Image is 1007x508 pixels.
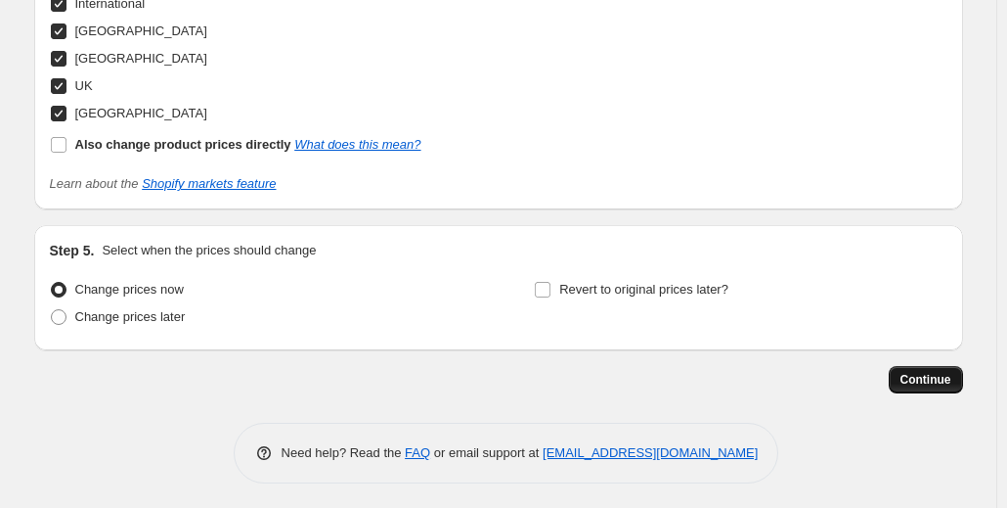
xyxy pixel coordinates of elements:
[430,445,543,460] span: or email support at
[50,176,277,191] i: Learn about the
[405,445,430,460] a: FAQ
[294,137,420,152] a: What does this mean?
[559,282,728,297] span: Revert to original prices later?
[282,445,406,460] span: Need help? Read the
[75,78,93,93] span: UK
[75,282,184,297] span: Change prices now
[75,106,207,120] span: [GEOGRAPHIC_DATA]
[75,51,207,66] span: [GEOGRAPHIC_DATA]
[543,445,758,460] a: [EMAIL_ADDRESS][DOMAIN_NAME]
[142,176,276,191] a: Shopify markets feature
[75,23,207,38] span: [GEOGRAPHIC_DATA]
[900,372,951,388] span: Continue
[75,309,186,324] span: Change prices later
[50,241,95,260] h2: Step 5.
[75,137,291,152] b: Also change product prices directly
[889,366,963,393] button: Continue
[102,241,316,260] p: Select when the prices should change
